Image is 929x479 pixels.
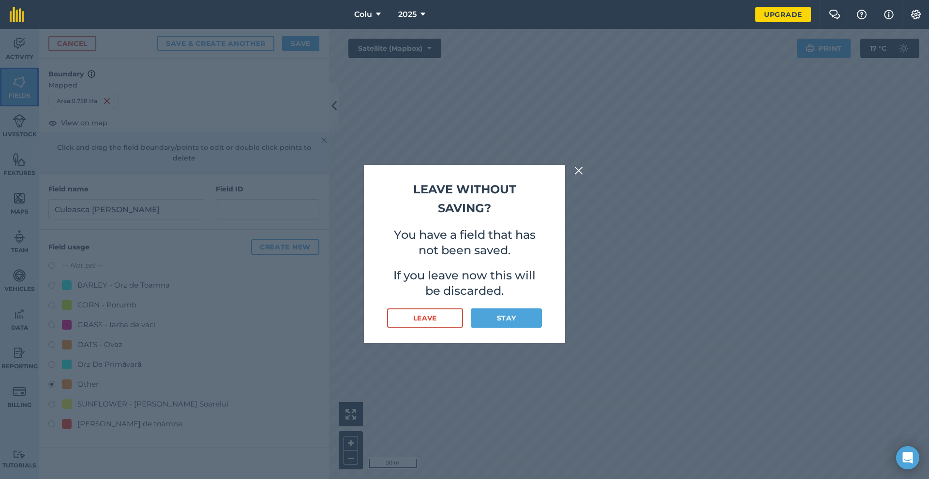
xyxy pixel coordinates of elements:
div: Open Intercom Messenger [896,446,919,469]
a: Upgrade [755,7,811,22]
img: svg+xml;base64,PHN2ZyB4bWxucz0iaHR0cDovL3d3dy53My5vcmcvMjAwMC9zdmciIHdpZHRoPSIxNyIgaGVpZ2h0PSIxNy... [884,9,894,20]
img: A question mark icon [856,10,868,19]
button: Leave [387,308,463,328]
span: 2025 [398,9,417,20]
img: A cog icon [910,10,922,19]
span: Colu [354,9,372,20]
button: Stay [471,308,542,328]
img: fieldmargin Logo [10,7,24,22]
p: If you leave now this will be discarded. [387,268,542,299]
img: svg+xml;base64,PHN2ZyB4bWxucz0iaHR0cDovL3d3dy53My5vcmcvMjAwMC9zdmciIHdpZHRoPSIyMiIgaGVpZ2h0PSIzMC... [574,165,583,176]
p: You have a field that has not been saved. [387,227,542,258]
img: Two speech bubbles overlapping with the left bubble in the forefront [829,10,840,19]
h2: Leave without saving? [387,180,542,218]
